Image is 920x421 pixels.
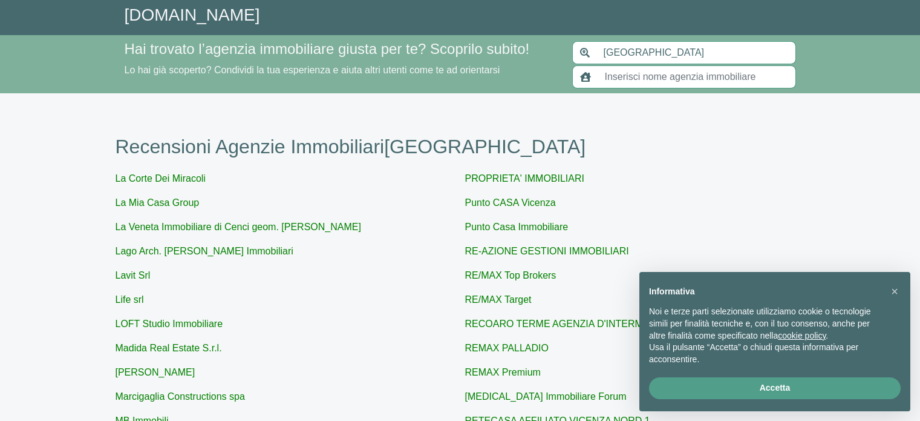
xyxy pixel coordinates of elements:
[596,41,796,64] input: Inserisci area di ricerca (Comune o Provincia)
[649,306,881,342] p: Noi e terze parti selezionate utilizziamo cookie o tecnologie simili per finalità tecniche e, con...
[885,282,904,301] button: Chiudi questa informativa
[465,367,541,377] a: REMAX Premium
[116,343,222,353] a: Madida Real Estate S.r.l.
[465,319,762,329] a: RECOARO TERME AGENZIA D'INTERMEDIAZIONE IMMOBILIARE
[465,222,569,232] a: Punto Casa Immobiliare
[649,377,901,399] button: Accetta
[116,222,361,232] a: La Veneta Immobiliare di Cenci geom. [PERSON_NAME]
[116,319,223,329] a: LOFT Studio Immobiliare
[116,135,805,158] h1: Recensioni Agenzie Immobiliari [GEOGRAPHIC_DATA]
[465,391,627,402] a: [MEDICAL_DATA] Immobiliare Forum
[465,343,549,353] a: REMAX PALLADIO
[649,342,881,365] p: Usa il pulsante “Accetta” o chiudi questa informativa per acconsentire.
[465,173,584,184] a: PROPRIETA' IMMOBILIARI
[116,197,200,208] a: La Mia Casa Group
[116,246,293,256] a: Lago Arch. [PERSON_NAME] Immobiliari
[649,287,881,297] h2: Informativa
[116,391,245,402] a: Marcigaglia Constructions spa
[465,294,532,305] a: RE/MAX Target
[891,285,898,298] span: ×
[116,270,151,280] a: Lavit Srl
[465,246,629,256] a: RE-AZIONE GESTIONI IMMOBILIARI
[778,331,826,340] a: cookie policy - il link si apre in una nuova scheda
[116,294,144,305] a: Life srl
[125,5,260,24] a: [DOMAIN_NAME]
[116,173,206,184] a: La Corte Dei Miracoli
[125,41,558,58] h4: Hai trovato l’agenzia immobiliare giusta per te? Scoprilo subito!
[598,65,796,88] input: Inserisci nome agenzia immobiliare
[116,367,195,377] a: [PERSON_NAME]
[465,197,556,208] a: Punto CASA Vicenza
[125,63,558,78] p: Lo hai già scoperto? Condividi la tua esperienza e aiuta altri utenti come te ad orientarsi
[465,270,556,280] a: RE/MAX Top Brokers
